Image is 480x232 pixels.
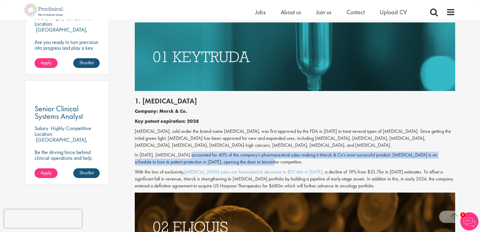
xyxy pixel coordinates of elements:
[41,59,51,66] span: Apply
[35,130,53,137] span: Location:
[135,118,199,124] b: Key patent expiration: 2028
[460,212,465,217] span: 1
[281,8,301,16] a: About us
[4,210,82,228] iframe: reCAPTCHA
[316,8,331,16] a: Join us
[35,149,100,172] p: Be the driving force behind clinical operations and help shape the future of pharma innovation.
[460,212,478,230] img: Chatbot
[35,20,53,27] span: Location:
[35,103,83,121] span: Senior Clinical Systems Analyst
[184,169,323,175] a: [MEDICAL_DATA] sales are forecasted to decrease to $27.4bn in [DATE]
[135,97,455,105] h2: 1. [MEDICAL_DATA]
[73,58,100,68] a: Shortlist
[35,105,100,120] a: Senior Clinical Systems Analyst
[135,128,455,149] p: [MEDICAL_DATA], sold under the brand name [MEDICAL_DATA], was first approved by the FDA in [DATE]...
[380,8,407,16] a: Upload CV
[73,168,100,178] a: Shortlist
[346,8,365,16] a: Contact
[35,39,100,62] p: Are you ready to turn precision into progress and play a key role in shaping the future of pharma...
[35,168,58,178] a: Apply
[35,136,88,149] p: [GEOGRAPHIC_DATA], [GEOGRAPHIC_DATA]
[35,125,48,132] span: Salary
[35,58,58,68] a: Apply
[135,169,455,190] p: With the loss of exclusivity, , a decline of 19% from $33.7bn in [DATE] estimates. To offset a si...
[35,26,88,39] p: [GEOGRAPHIC_DATA], [GEOGRAPHIC_DATA]
[135,152,455,166] p: In [DATE], [MEDICAL_DATA] accounted for 40% of the company’s pharmaceutical sales making it Merck...
[51,125,91,132] p: Highly Competitive
[41,170,51,176] span: Apply
[135,108,187,114] b: Company: Merck & Co.
[255,8,266,16] a: Jobs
